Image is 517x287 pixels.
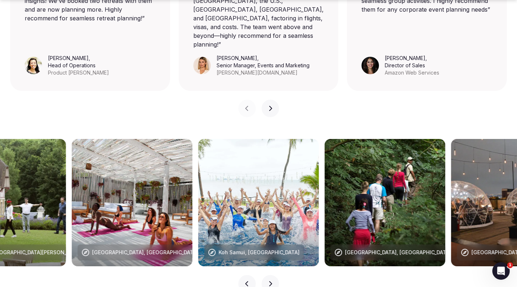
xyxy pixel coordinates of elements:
[48,62,109,69] div: Head of Operations
[48,55,89,61] cite: [PERSON_NAME]
[362,57,379,74] img: Sonia Singh
[385,55,439,76] figcaption: ,
[198,139,319,266] img: Koh Samui, Thailand
[48,55,109,76] figcaption: ,
[25,57,42,74] img: Leeann Trang
[385,55,425,61] cite: [PERSON_NAME]
[385,69,439,76] div: Amazon Web Services
[492,262,510,280] iframe: Intercom live chat
[193,57,211,74] img: Triana Jewell-Lujan
[72,139,193,266] img: Puerto Viejo, Costa Rica
[507,262,513,268] span: 1
[217,55,310,76] figcaption: ,
[48,69,109,76] div: Product [PERSON_NAME]
[217,62,310,69] div: Senior Manager, Events and Marketing
[92,249,198,256] div: [GEOGRAPHIC_DATA], [GEOGRAPHIC_DATA]
[217,69,310,76] div: [PERSON_NAME][DOMAIN_NAME]
[385,62,439,69] div: Director of Sales
[219,249,300,256] div: Koh Samui, [GEOGRAPHIC_DATA]
[325,139,445,266] img: Bali, Indonesia
[345,249,451,256] div: [GEOGRAPHIC_DATA], [GEOGRAPHIC_DATA]
[217,55,257,61] cite: [PERSON_NAME]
